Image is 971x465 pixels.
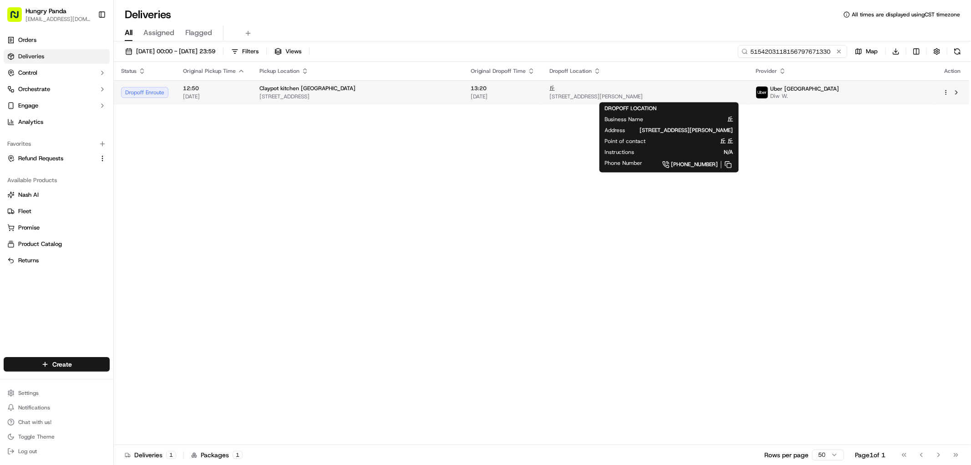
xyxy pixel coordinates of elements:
button: Product Catalog [4,237,110,251]
span: Create [52,360,72,369]
span: Flagged [185,27,212,38]
button: [DATE] 00:00 - [DATE] 23:59 [121,45,219,58]
img: 1736555255976-a54dd68f-1ca7-489b-9aae-adbdc363a1c4 [18,166,25,174]
span: 9月17日 [35,141,56,148]
span: 丘 [658,116,733,123]
button: Start new chat [155,90,166,101]
span: Nash AI [18,191,39,199]
button: [EMAIL_ADDRESS][DOMAIN_NAME] [25,15,91,23]
img: 1736555255976-a54dd68f-1ca7-489b-9aae-adbdc363a1c4 [9,87,25,103]
span: All times are displayed using CST timezone [852,11,960,18]
span: [STREET_ADDRESS][PERSON_NAME] [640,127,733,134]
button: Returns [4,253,110,268]
span: • [30,141,33,148]
span: Deliveries [18,52,44,61]
span: Analytics [18,118,43,126]
span: Views [285,47,301,56]
div: 💻 [77,204,84,212]
span: Toggle Theme [18,433,55,440]
span: Business Name [605,116,644,123]
span: Orders [18,36,36,44]
span: [DATE] 00:00 - [DATE] 23:59 [136,47,215,56]
span: 12:50 [183,85,245,92]
span: Orchestrate [18,85,50,93]
p: Rows per page [764,450,808,460]
button: Orchestrate [4,82,110,97]
span: Settings [18,389,39,397]
div: Deliveries [125,450,176,460]
a: [PHONE_NUMBER] [657,159,733,169]
div: Packages [191,450,243,460]
span: Provider [756,67,777,75]
button: Hungry Panda[EMAIL_ADDRESS][DOMAIN_NAME] [4,4,94,26]
span: Chat with us! [18,419,51,426]
button: Control [4,66,110,80]
div: 1 [166,451,176,459]
a: Analytics [4,115,110,129]
span: Original Dropoff Time [471,67,526,75]
button: Fleet [4,204,110,219]
img: 8016278978528_b943e370aa5ada12b00a_72.png [19,87,36,103]
a: 📗Knowledge Base [5,200,73,216]
span: N/A [649,148,733,156]
div: Past conversations [9,118,61,126]
span: Status [121,67,137,75]
button: Engage [4,98,110,113]
div: We're available if you need us! [41,96,125,103]
h1: Deliveries [125,7,171,22]
span: Engage [18,102,38,110]
button: Log out [4,445,110,458]
button: See all [141,117,166,128]
div: 1 [233,451,243,459]
button: Create [4,357,110,372]
span: • [76,166,79,173]
img: uber-new-logo.jpeg [756,87,768,98]
p: Welcome 👋 [9,36,166,51]
a: Fleet [7,207,106,215]
div: Available Products [4,173,110,188]
button: Notifications [4,401,110,414]
span: [STREET_ADDRESS] [259,93,456,100]
span: Pickup Location [259,67,300,75]
div: Favorites [4,137,110,151]
input: Type to search [738,45,847,58]
span: Knowledge Base [18,204,70,213]
span: [PERSON_NAME] [28,166,74,173]
span: Pylon [91,226,110,233]
button: Settings [4,387,110,399]
span: [STREET_ADDRESS][PERSON_NAME] [549,93,741,100]
button: Hungry Panda [25,6,66,15]
span: Fleet [18,207,31,215]
a: Product Catalog [7,240,106,248]
div: Start new chat [41,87,149,96]
span: Log out [18,448,37,455]
span: Address [605,127,625,134]
span: Claypot kitchen [GEOGRAPHIC_DATA] [259,85,356,92]
span: Original Pickup Time [183,67,236,75]
span: Point of contact [605,138,646,145]
span: Map [866,47,878,56]
button: Promise [4,220,110,235]
img: Asif Zaman Khan [9,157,24,172]
a: Returns [7,256,106,265]
span: Returns [18,256,39,265]
span: All [125,27,132,38]
button: Refund Requests [4,151,110,166]
a: Nash AI [7,191,106,199]
a: Powered byPylon [64,225,110,233]
span: Product Catalog [18,240,62,248]
span: Promise [18,224,40,232]
div: 📗 [9,204,16,212]
a: 💻API Documentation [73,200,150,216]
span: Instructions [605,148,635,156]
span: 8月27日 [81,166,102,173]
button: Map [851,45,882,58]
span: Assigned [143,27,174,38]
span: [DATE] [471,93,535,100]
span: Uber [GEOGRAPHIC_DATA] [770,85,839,92]
span: [DATE] [183,93,245,100]
a: Refund Requests [7,154,95,163]
button: Nash AI [4,188,110,202]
